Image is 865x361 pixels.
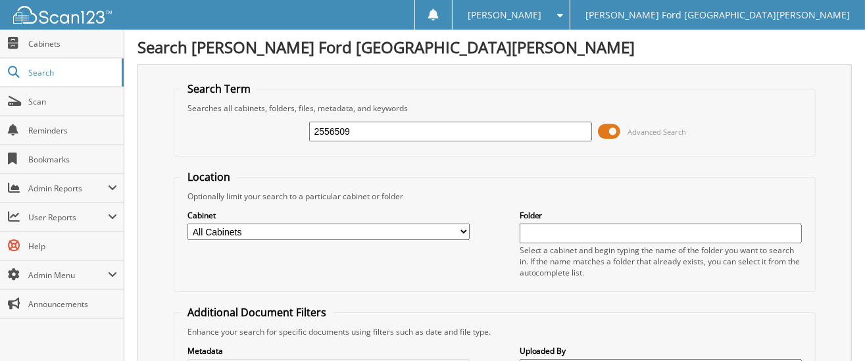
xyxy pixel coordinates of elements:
[28,270,108,281] span: Admin Menu
[181,82,257,96] legend: Search Term
[137,36,852,58] h1: Search [PERSON_NAME] Ford [GEOGRAPHIC_DATA][PERSON_NAME]
[799,298,865,361] iframe: Chat Widget
[181,170,237,184] legend: Location
[187,210,470,221] label: Cabinet
[181,305,333,320] legend: Additional Document Filters
[520,245,802,278] div: Select a cabinet and begin typing the name of the folder you want to search in. If the name match...
[28,183,108,194] span: Admin Reports
[585,11,850,19] span: [PERSON_NAME] Ford [GEOGRAPHIC_DATA][PERSON_NAME]
[628,127,687,137] span: Advanced Search
[28,154,117,165] span: Bookmarks
[28,241,117,252] span: Help
[520,210,802,221] label: Folder
[28,67,115,78] span: Search
[181,326,808,337] div: Enhance your search for specific documents using filters such as date and file type.
[28,96,117,107] span: Scan
[28,299,117,310] span: Announcements
[181,191,808,202] div: Optionally limit your search to a particular cabinet or folder
[181,103,808,114] div: Searches all cabinets, folders, files, metadata, and keywords
[28,212,108,223] span: User Reports
[28,125,117,136] span: Reminders
[468,11,542,19] span: [PERSON_NAME]
[28,38,117,49] span: Cabinets
[520,345,802,356] label: Uploaded By
[187,345,470,356] label: Metadata
[13,6,112,24] img: scan123-logo-white.svg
